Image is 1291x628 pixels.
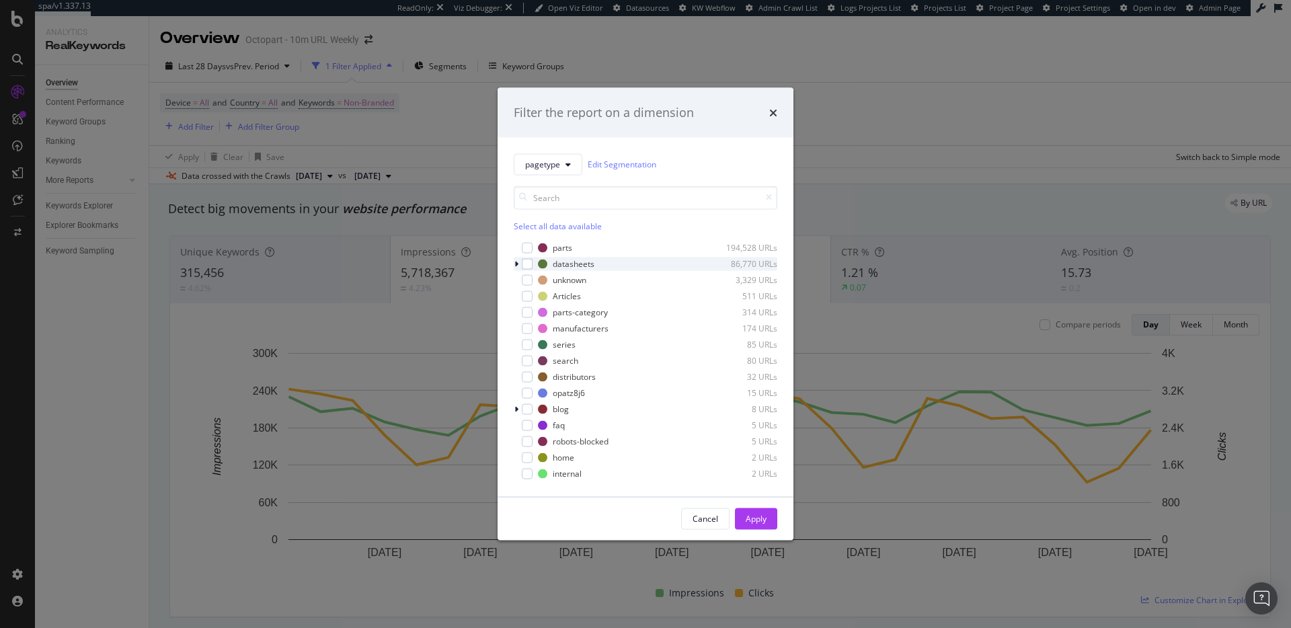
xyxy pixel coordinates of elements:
div: parts [553,242,572,253]
div: series [553,339,576,350]
div: 86,770 URLs [711,258,777,270]
div: opatz8j6 [553,387,585,399]
div: 2 URLs [711,452,777,463]
div: 32 URLs [711,371,777,383]
div: times [769,104,777,122]
div: 194,528 URLs [711,242,777,253]
div: parts-category [553,307,608,318]
div: blog [553,403,569,415]
div: Filter the report on a dimension [514,104,694,122]
div: 15 URLs [711,387,777,399]
div: search [553,355,578,366]
div: 314 URLs [711,307,777,318]
input: Search [514,186,777,209]
div: 511 URLs [711,290,777,302]
button: pagetype [514,153,582,175]
div: 174 URLs [711,323,777,334]
div: Apply [746,513,767,524]
span: pagetype [525,159,560,170]
div: 2 URLs [711,468,777,479]
div: Open Intercom Messenger [1245,582,1278,615]
div: Cancel [693,513,718,524]
button: Apply [735,508,777,529]
div: 3,329 URLs [711,274,777,286]
div: manufacturers [553,323,609,334]
a: Edit Segmentation [588,157,656,171]
div: 80 URLs [711,355,777,366]
div: internal [553,468,582,479]
div: 85 URLs [711,339,777,350]
div: home [553,452,574,463]
div: faq [553,420,565,431]
button: Cancel [681,508,730,529]
div: robots-blocked [553,436,609,447]
div: modal [498,88,793,541]
div: unknown [553,274,586,286]
div: Articles [553,290,581,302]
div: Select all data available [514,220,777,231]
div: 5 URLs [711,420,777,431]
div: distributors [553,371,596,383]
div: 5 URLs [711,436,777,447]
div: 8 URLs [711,403,777,415]
div: datasheets [553,258,594,270]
